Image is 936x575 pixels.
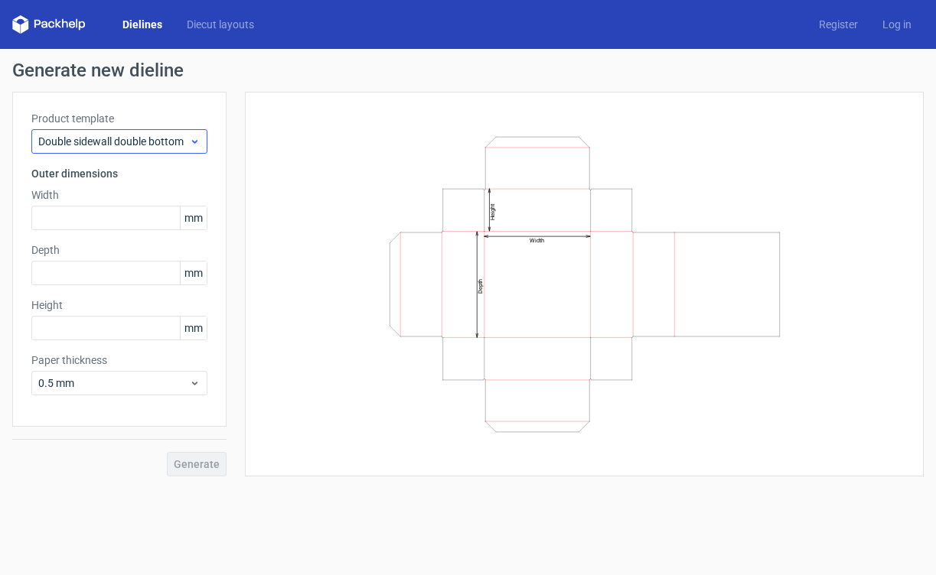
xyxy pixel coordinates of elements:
[31,242,207,258] label: Depth
[174,17,266,32] a: Diecut layouts
[180,262,207,284] span: mm
[870,17,924,32] a: Log in
[38,375,189,391] span: 0.5 mm
[180,317,207,339] span: mm
[31,187,207,203] label: Width
[31,166,207,181] h3: Outer dimensions
[530,237,544,244] text: Width
[180,206,207,229] span: mm
[110,17,174,32] a: Dielines
[31,111,207,126] label: Product template
[489,203,496,219] text: Height
[31,297,207,313] label: Height
[38,134,189,149] span: Double sidewall double bottom
[477,279,484,294] text: Depth
[12,61,924,80] h1: Generate new dieline
[807,17,870,32] a: Register
[31,352,207,368] label: Paper thickness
